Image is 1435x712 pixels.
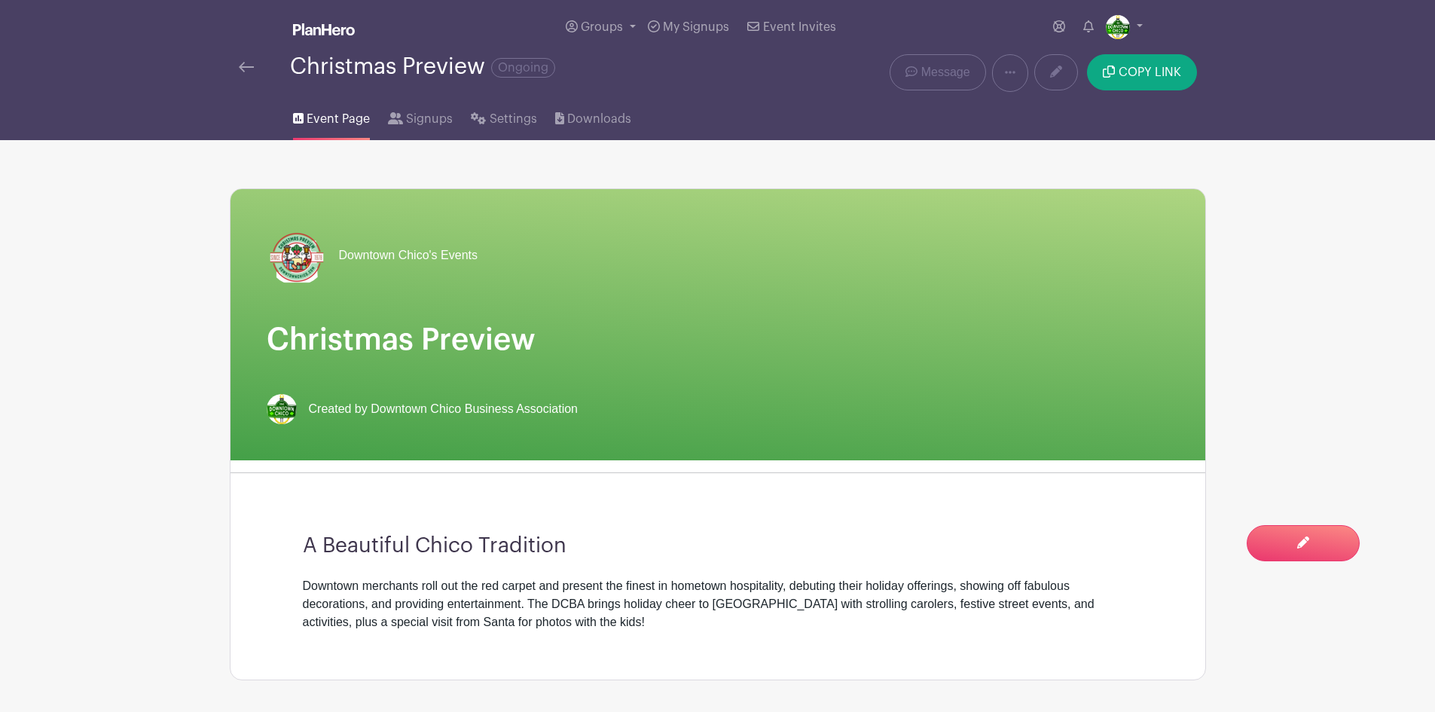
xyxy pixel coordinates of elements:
a: Message [890,54,985,90]
a: Signups [388,92,453,140]
a: Downloads [555,92,631,140]
span: Event Invites [763,21,836,33]
span: Created by Downtown Chico Business Association [309,400,579,418]
span: Settings [490,110,537,128]
span: Message [921,63,970,81]
img: back-arrow-29a5d9b10d5bd6ae65dc969a981735edf675c4d7a1fe02e03b50dbd4ba3cdb55.svg [239,62,254,72]
button: COPY LINK [1087,54,1196,90]
img: thumbnail_Outlook-gw0oh3o3.png [1106,15,1130,39]
img: thumbnail_Outlook-gw0oh3o3.png [267,394,297,424]
span: Downloads [567,110,631,128]
div: Christmas Preview [290,54,555,79]
span: Groups [581,21,623,33]
h1: Christmas Preview [267,322,1169,358]
a: Event Page [293,92,370,140]
h3: A Beautiful Chico Tradition [303,533,1133,559]
span: Event Page [307,110,370,128]
img: logo_white-6c42ec7e38ccf1d336a20a19083b03d10ae64f83f12c07503d8b9e83406b4c7d.svg [293,23,355,35]
span: Signups [406,110,453,128]
span: Ongoing [491,58,555,78]
div: Downtown merchants roll out the red carpet and present the finest in hometown hospitality, debuti... [303,577,1133,631]
img: SBS%20Logo%20(1).png [267,225,327,286]
span: COPY LINK [1119,66,1181,78]
a: Settings [471,92,536,140]
span: My Signups [663,21,729,33]
span: Downtown Chico's Events [339,246,478,264]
